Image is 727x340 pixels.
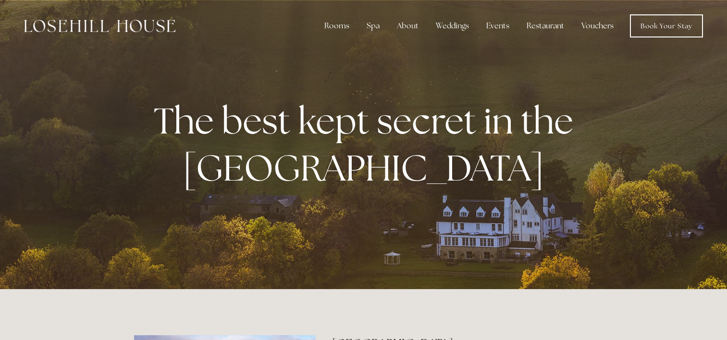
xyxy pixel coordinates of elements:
[428,16,477,36] div: Weddings
[574,16,621,36] a: Vouchers
[154,97,581,191] strong: The best kept secret in the [GEOGRAPHIC_DATA]
[389,16,426,36] div: About
[317,16,357,36] div: Rooms
[630,14,703,37] a: Book Your Stay
[519,16,572,36] div: Restaurant
[359,16,387,36] div: Spa
[24,20,175,32] img: Losehill House
[479,16,517,36] div: Events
